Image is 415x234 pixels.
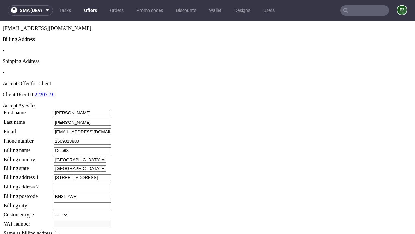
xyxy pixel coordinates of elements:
[205,5,225,16] a: Wallet
[3,60,412,66] div: Accept Offer for Client
[3,136,53,142] td: Billing country
[3,191,53,198] td: Customer type
[133,5,167,16] a: Promo codes
[3,107,53,115] td: Email
[3,209,53,216] td: Same as billing address
[3,117,53,124] td: Phone number
[3,162,53,170] td: Billing address 2
[3,71,412,77] p: Client User ID:
[80,5,101,16] a: Offers
[3,181,53,189] td: Billing city
[259,5,279,16] a: Users
[397,6,407,15] figcaption: e2
[3,144,53,151] td: Billing state
[3,38,412,44] div: Shipping Address
[3,200,53,207] td: VAT number
[35,71,55,76] a: 22207191
[3,5,91,10] span: [EMAIL_ADDRESS][DOMAIN_NAME]
[3,27,4,32] span: -
[106,5,127,16] a: Orders
[231,5,254,16] a: Designs
[55,5,75,16] a: Tasks
[3,126,53,134] td: Billing name
[3,16,412,21] div: Billing Address
[3,82,412,88] div: Accept As Sales
[8,5,53,16] button: sma (dev)
[20,8,42,13] span: sma (dev)
[3,49,4,54] span: -
[172,5,200,16] a: Discounts
[3,172,53,179] td: Billing postcode
[3,153,53,161] td: Billing address 1
[3,98,53,105] td: Last name
[3,88,53,96] td: First name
